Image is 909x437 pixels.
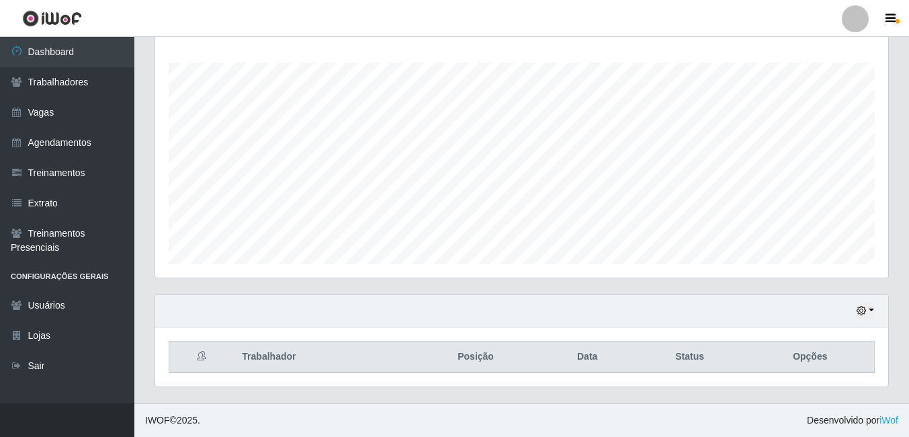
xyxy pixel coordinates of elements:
span: IWOF [145,415,170,426]
span: Desenvolvido por [807,413,898,428]
th: Data [542,342,634,373]
th: Opções [746,342,875,373]
th: Trabalhador [234,342,410,373]
img: CoreUI Logo [22,10,82,27]
th: Status [634,342,746,373]
span: © 2025 . [145,413,200,428]
a: iWof [879,415,898,426]
th: Posição [410,342,541,373]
